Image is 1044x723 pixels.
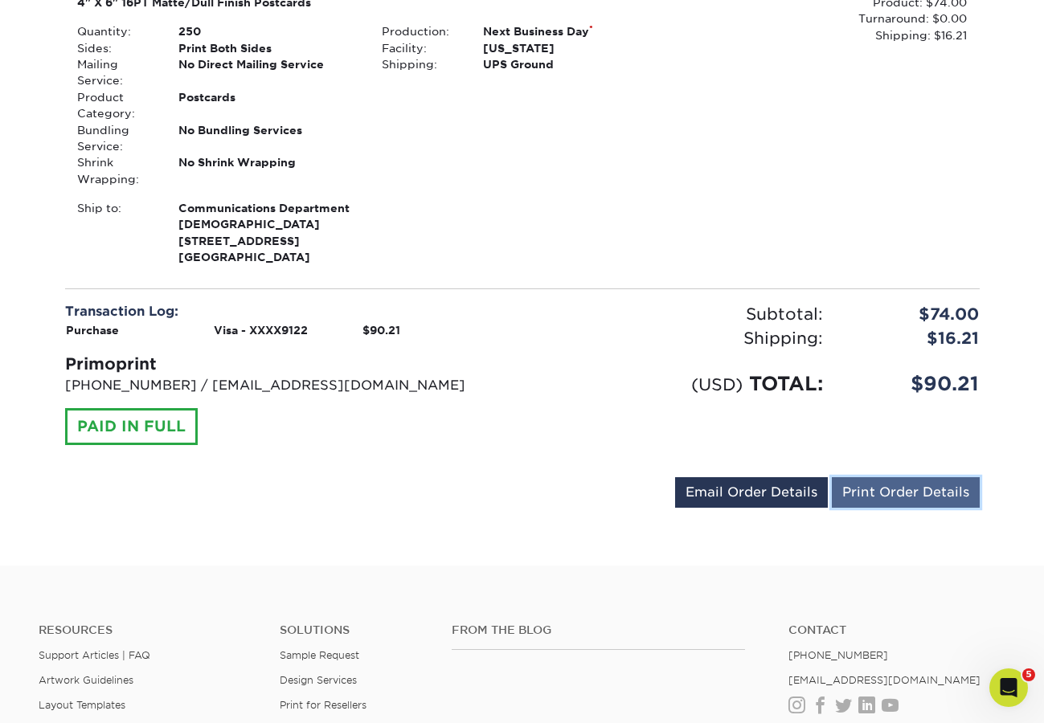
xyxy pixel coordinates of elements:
div: Postcards [166,89,370,122]
div: Quantity: [65,23,166,39]
div: $74.00 [835,302,992,326]
strong: Purchase [66,324,119,337]
h4: Solutions [280,623,428,637]
iframe: Intercom live chat [989,668,1028,707]
a: Print for Resellers [280,699,366,711]
div: Print Both Sides [166,40,370,56]
a: Print Order Details [832,477,980,508]
a: Sample Request [280,649,359,661]
div: $16.21 [835,326,992,350]
a: Email Order Details [675,477,828,508]
div: Product Category: [65,89,166,122]
div: No Direct Mailing Service [166,56,370,89]
div: Production: [370,23,471,39]
div: Shrink Wrapping: [65,154,166,187]
div: Transaction Log: [65,302,510,321]
div: Shipping: [522,326,835,350]
small: (USD) [691,374,743,394]
span: 5 [1022,668,1035,681]
a: [PHONE_NUMBER] [788,649,888,661]
div: [US_STATE] [471,40,674,56]
div: No Bundling Services [166,122,370,155]
strong: Visa - XXXX9122 [214,324,308,337]
div: Mailing Service: [65,56,166,89]
h4: Resources [39,623,256,637]
strong: [GEOGRAPHIC_DATA] [178,200,358,263]
p: [PHONE_NUMBER] / [EMAIL_ADDRESS][DOMAIN_NAME] [65,376,510,395]
strong: $90.21 [362,324,400,337]
div: Next Business Day [471,23,674,39]
span: [STREET_ADDRESS] [178,233,358,249]
a: [EMAIL_ADDRESS][DOMAIN_NAME] [788,674,981,686]
a: Artwork Guidelines [39,674,133,686]
div: UPS Ground [471,56,674,72]
div: $90.21 [835,370,992,398]
a: Support Articles | FAQ [39,649,150,661]
div: Subtotal: [522,302,835,326]
div: Bundling Service: [65,122,166,155]
a: Design Services [280,674,357,686]
h4: From the Blog [452,623,746,637]
a: Layout Templates [39,699,125,711]
div: No Shrink Wrapping [166,154,370,187]
div: 250 [166,23,370,39]
span: [DEMOGRAPHIC_DATA] [178,216,358,232]
div: Primoprint [65,352,510,376]
div: Ship to: [65,200,166,266]
span: TOTAL: [749,372,823,395]
a: Contact [788,623,1005,637]
span: Communications Department [178,200,358,216]
div: PAID IN FULL [65,408,198,445]
div: Sides: [65,40,166,56]
div: Facility: [370,40,471,56]
div: Shipping: [370,56,471,72]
